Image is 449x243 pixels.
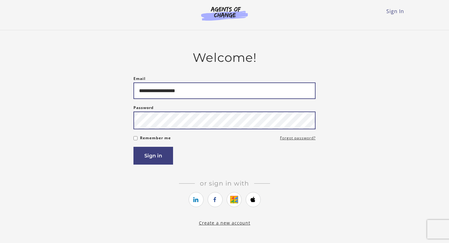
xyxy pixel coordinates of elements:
a: https://courses.thinkific.com/users/auth/apple?ss%5Breferral%5D=&ss%5Buser_return_to%5D=&ss%5Bvis... [246,192,261,207]
a: https://courses.thinkific.com/users/auth/facebook?ss%5Breferral%5D=&ss%5Buser_return_to%5D=&ss%5B... [208,192,223,207]
a: Sign In [386,8,404,15]
a: Create a new account [199,220,250,226]
img: Agents of Change Logo [195,6,254,21]
h2: Welcome! [133,50,316,65]
button: Sign in [133,147,173,165]
label: Password [133,104,154,112]
label: Email [133,75,146,82]
span: Or sign in with [195,180,254,187]
a: https://courses.thinkific.com/users/auth/linkedin?ss%5Breferral%5D=&ss%5Buser_return_to%5D=&ss%5B... [189,192,204,207]
a: https://courses.thinkific.com/users/auth/google?ss%5Breferral%5D=&ss%5Buser_return_to%5D=&ss%5Bvi... [227,192,242,207]
label: Remember me [140,134,171,142]
a: Forgot password? [280,134,316,142]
